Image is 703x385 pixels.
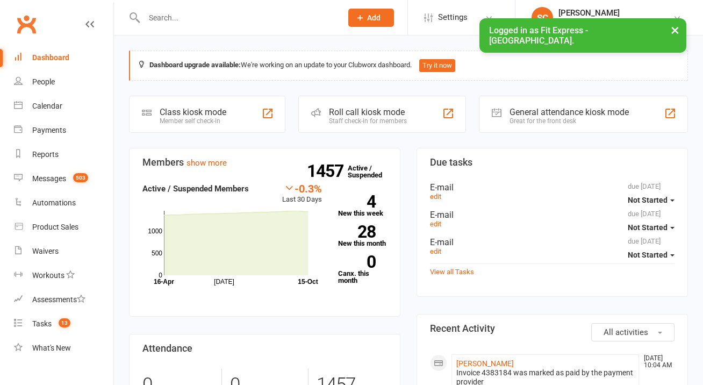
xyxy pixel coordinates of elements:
[338,254,376,270] strong: 0
[14,118,113,142] a: Payments
[329,107,407,117] div: Roll call kiosk mode
[558,8,673,18] div: [PERSON_NAME]
[32,77,55,86] div: People
[639,355,674,369] time: [DATE] 10:04 AM
[282,182,322,205] div: Last 30 Days
[149,61,241,69] strong: Dashboard upgrade available:
[32,247,59,255] div: Waivers
[489,25,588,46] span: Logged in as Fit Express - [GEOGRAPHIC_DATA].
[14,142,113,167] a: Reports
[14,191,113,215] a: Automations
[129,51,688,81] div: We're working on an update to your Clubworx dashboard.
[430,192,441,201] a: edit
[430,220,441,228] a: edit
[510,107,629,117] div: General attendance kiosk mode
[338,194,376,210] strong: 4
[430,157,675,168] h3: Due tasks
[14,46,113,70] a: Dashboard
[338,255,387,284] a: 0Canx. this month
[430,237,675,247] div: E-mail
[14,312,113,336] a: Tasks 13
[142,343,387,354] h3: Attendance
[32,295,85,304] div: Assessments
[604,327,648,337] span: All activities
[628,190,675,210] button: Not Started
[32,223,78,231] div: Product Sales
[32,344,71,352] div: What's New
[142,157,387,168] h3: Members
[338,225,387,247] a: 28New this month
[338,195,387,217] a: 4New this week
[430,210,675,220] div: E-mail
[13,11,40,38] a: Clubworx
[14,336,113,360] a: What's New
[14,239,113,263] a: Waivers
[282,182,322,194] div: -0.3%
[14,167,113,191] a: Messages 503
[14,263,113,288] a: Workouts
[591,323,675,341] button: All activities
[628,218,675,237] button: Not Started
[558,18,673,27] div: Fit Express - [GEOGRAPHIC_DATA]
[32,150,59,159] div: Reports
[32,126,66,134] div: Payments
[14,70,113,94] a: People
[628,245,675,265] button: Not Started
[628,251,668,259] span: Not Started
[665,18,685,41] button: ×
[628,223,668,232] span: Not Started
[367,13,381,22] span: Add
[338,224,376,240] strong: 28
[348,9,394,27] button: Add
[32,319,52,328] div: Tasks
[32,102,62,110] div: Calendar
[430,323,675,334] h3: Recent Activity
[73,173,88,182] span: 503
[456,359,514,368] a: [PERSON_NAME]
[419,59,455,72] button: Try it now
[59,318,70,327] span: 13
[160,107,226,117] div: Class kiosk mode
[307,163,348,179] strong: 1457
[430,182,675,192] div: E-mail
[532,7,553,28] div: SC
[186,158,227,168] a: show more
[14,288,113,312] a: Assessments
[32,53,69,62] div: Dashboard
[160,117,226,125] div: Member self check-in
[32,174,66,183] div: Messages
[628,196,668,204] span: Not Started
[14,215,113,239] a: Product Sales
[348,156,395,187] a: 1457Active / Suspended
[510,117,629,125] div: Great for the front desk
[32,198,76,207] div: Automations
[329,117,407,125] div: Staff check-in for members
[32,271,64,280] div: Workouts
[141,10,334,25] input: Search...
[438,5,468,30] span: Settings
[14,94,113,118] a: Calendar
[142,184,249,194] strong: Active / Suspended Members
[430,247,441,255] a: edit
[430,268,474,276] a: View all Tasks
